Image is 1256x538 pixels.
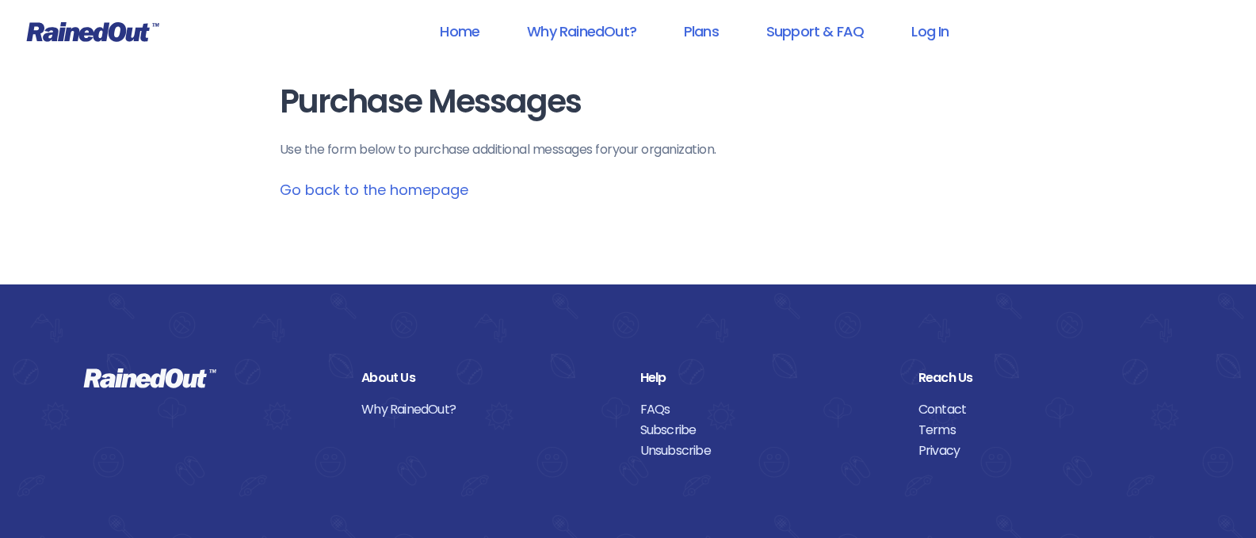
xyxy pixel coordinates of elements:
[361,368,616,388] div: About Us
[280,180,468,200] a: Go back to the homepage
[918,368,1173,388] div: Reach Us
[891,13,969,49] a: Log In
[918,399,1173,420] a: Contact
[640,368,895,388] div: Help
[280,140,977,159] p: Use the form below to purchase additional messages for your organization .
[663,13,739,49] a: Plans
[640,441,895,461] a: Unsubscribe
[918,420,1173,441] a: Terms
[746,13,884,49] a: Support & FAQ
[361,399,616,420] a: Why RainedOut?
[918,441,1173,461] a: Privacy
[419,13,500,49] a: Home
[506,13,657,49] a: Why RainedOut?
[280,84,977,120] h1: Purchase Messages
[640,399,895,420] a: FAQs
[640,420,895,441] a: Subscribe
